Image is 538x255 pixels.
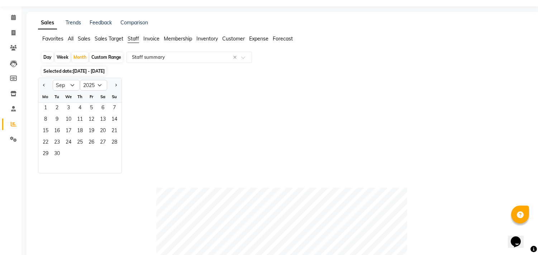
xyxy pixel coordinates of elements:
[51,103,63,114] span: 2
[97,126,109,137] div: Saturday, September 20, 2025
[74,137,86,149] span: 25
[40,91,51,102] div: Mo
[97,137,109,149] span: 27
[74,103,86,114] div: Thursday, September 4, 2025
[55,52,70,62] div: Week
[42,67,106,76] span: Selected date:
[74,137,86,149] div: Thursday, September 25, 2025
[63,103,74,114] span: 3
[42,35,63,42] span: Favorites
[97,114,109,126] span: 13
[51,126,63,137] div: Tuesday, September 16, 2025
[40,114,51,126] span: 8
[63,103,74,114] div: Wednesday, September 3, 2025
[109,137,120,149] span: 28
[508,226,531,248] iframe: chat widget
[143,35,160,42] span: Invoice
[97,103,109,114] span: 6
[109,114,120,126] span: 14
[97,114,109,126] div: Saturday, September 13, 2025
[51,137,63,149] span: 23
[74,91,86,102] div: Th
[68,35,73,42] span: All
[40,137,51,149] div: Monday, September 22, 2025
[72,52,88,62] div: Month
[63,126,74,137] span: 17
[109,126,120,137] span: 21
[86,103,97,114] span: 5
[51,114,63,126] span: 9
[90,52,123,62] div: Custom Range
[51,149,63,160] span: 30
[63,114,74,126] div: Wednesday, September 10, 2025
[40,149,51,160] span: 29
[196,35,218,42] span: Inventory
[74,103,86,114] span: 4
[74,114,86,126] div: Thursday, September 11, 2025
[63,137,74,149] span: 24
[51,149,63,160] div: Tuesday, September 30, 2025
[97,103,109,114] div: Saturday, September 6, 2025
[78,35,90,42] span: Sales
[120,19,148,26] a: Comparison
[233,54,239,61] span: Clear all
[164,35,192,42] span: Membership
[40,126,51,137] span: 15
[128,35,139,42] span: Staff
[97,91,109,102] div: Sa
[86,91,97,102] div: Fr
[53,80,80,91] select: Select month
[51,126,63,137] span: 16
[86,126,97,137] div: Friday, September 19, 2025
[109,91,120,102] div: Su
[109,103,120,114] span: 7
[40,114,51,126] div: Monday, September 8, 2025
[80,80,107,91] select: Select year
[63,126,74,137] div: Wednesday, September 17, 2025
[86,114,97,126] div: Friday, September 12, 2025
[74,126,86,137] div: Thursday, September 18, 2025
[63,114,74,126] span: 10
[51,103,63,114] div: Tuesday, September 2, 2025
[109,114,120,126] div: Sunday, September 14, 2025
[40,103,51,114] span: 1
[113,80,119,91] button: Next month
[51,137,63,149] div: Tuesday, September 23, 2025
[42,52,53,62] div: Day
[86,126,97,137] span: 19
[86,103,97,114] div: Friday, September 5, 2025
[41,80,47,91] button: Previous month
[109,126,120,137] div: Sunday, September 21, 2025
[40,103,51,114] div: Monday, September 1, 2025
[73,68,105,74] span: [DATE] - [DATE]
[63,137,74,149] div: Wednesday, September 24, 2025
[40,149,51,160] div: Monday, September 29, 2025
[97,137,109,149] div: Saturday, September 27, 2025
[249,35,268,42] span: Expense
[109,137,120,149] div: Sunday, September 28, 2025
[51,114,63,126] div: Tuesday, September 9, 2025
[90,19,112,26] a: Feedback
[222,35,245,42] span: Customer
[86,137,97,149] span: 26
[66,19,81,26] a: Trends
[51,91,63,102] div: Tu
[109,103,120,114] div: Sunday, September 7, 2025
[86,114,97,126] span: 12
[40,126,51,137] div: Monday, September 15, 2025
[40,137,51,149] span: 22
[97,126,109,137] span: 20
[38,16,57,29] a: Sales
[74,126,86,137] span: 18
[95,35,123,42] span: Sales Target
[86,137,97,149] div: Friday, September 26, 2025
[63,91,74,102] div: We
[74,114,86,126] span: 11
[273,35,293,42] span: Forecast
